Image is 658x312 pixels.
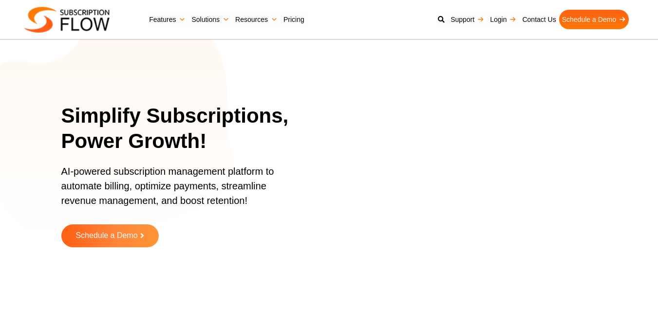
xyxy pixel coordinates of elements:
[24,7,110,33] img: Subscriptionflow
[61,224,159,247] a: Schedule a Demo
[519,10,559,29] a: Contact Us
[281,10,307,29] a: Pricing
[75,232,137,240] span: Schedule a Demo
[487,10,519,29] a: Login
[146,10,188,29] a: Features
[61,103,304,154] h1: Simplify Subscriptions, Power Growth!
[559,10,629,29] a: Schedule a Demo
[448,10,487,29] a: Support
[61,164,292,218] p: AI-powered subscription management platform to automate billing, optimize payments, streamline re...
[232,10,281,29] a: Resources
[188,10,232,29] a: Solutions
